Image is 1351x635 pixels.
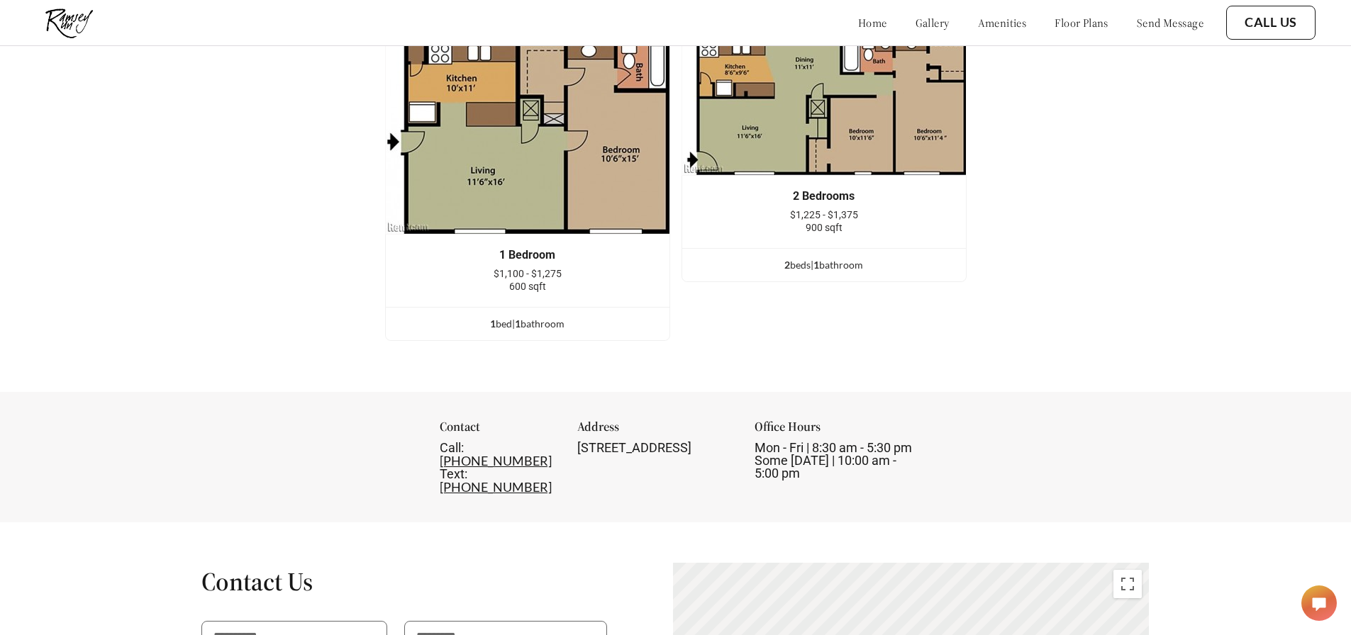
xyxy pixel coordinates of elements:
div: bed | bathroom [386,316,669,332]
span: 900 sqft [806,222,843,233]
span: Text: [440,466,467,481]
div: Address [577,420,735,442]
div: Contact [440,420,558,442]
a: gallery [916,16,950,30]
h1: Contact Us [201,566,607,597]
span: $1,100 - $1,275 [494,268,562,279]
span: Call: [440,440,464,455]
div: bed s | bathroom [682,257,966,273]
a: [PHONE_NUMBER] [440,479,552,495]
div: [STREET_ADDRESS] [577,442,735,454]
span: Some [DATE] | 10:00 am - 5:00 pm [755,453,896,481]
span: 1 [515,317,521,330]
img: example [385,38,670,235]
button: Call Us [1226,6,1316,40]
img: example [682,38,967,176]
span: 1 [813,259,819,271]
span: 2 [784,259,790,271]
a: home [858,16,887,30]
span: 600 sqft [509,281,546,292]
div: 1 Bedroom [407,249,648,262]
a: [PHONE_NUMBER] [440,453,552,468]
img: ramsey_run_logo.jpg [35,4,103,42]
a: floor plans [1055,16,1108,30]
a: send message [1137,16,1203,30]
span: $1,225 - $1,375 [790,209,858,220]
a: amenities [978,16,1027,30]
div: Mon - Fri | 8:30 am - 5:30 pm [755,442,912,480]
button: Toggle fullscreen view [1113,570,1142,598]
div: 2 Bedrooms [704,190,945,203]
div: Office Hours [755,420,912,442]
span: 1 [490,317,496,330]
a: Call Us [1245,15,1297,30]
